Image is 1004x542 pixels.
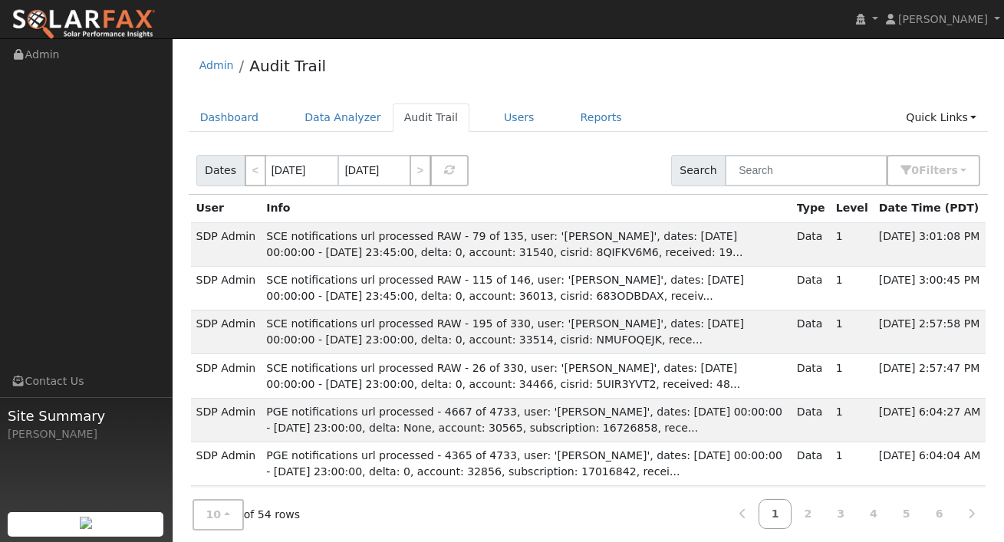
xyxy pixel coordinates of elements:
[492,103,546,132] a: Users
[671,155,726,186] span: Search
[12,8,156,41] img: SolarFax
[410,155,431,186] a: >
[293,103,393,132] a: Data Analyzer
[245,155,266,186] a: <
[80,517,92,529] img: retrieve
[887,155,980,186] button: 0Filters
[249,57,326,75] a: Audit Trail
[894,103,988,132] a: Quick Links
[8,406,164,426] span: Site Summary
[8,426,164,442] div: [PERSON_NAME]
[393,103,469,132] a: Audit Trail
[430,155,469,186] button: Refresh
[898,13,988,25] span: [PERSON_NAME]
[189,103,271,132] a: Dashboard
[919,164,958,176] span: Filter
[951,164,957,176] span: s
[569,103,634,132] a: Reports
[199,59,234,71] a: Admin
[196,155,245,186] span: Dates
[725,155,887,186] input: Search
